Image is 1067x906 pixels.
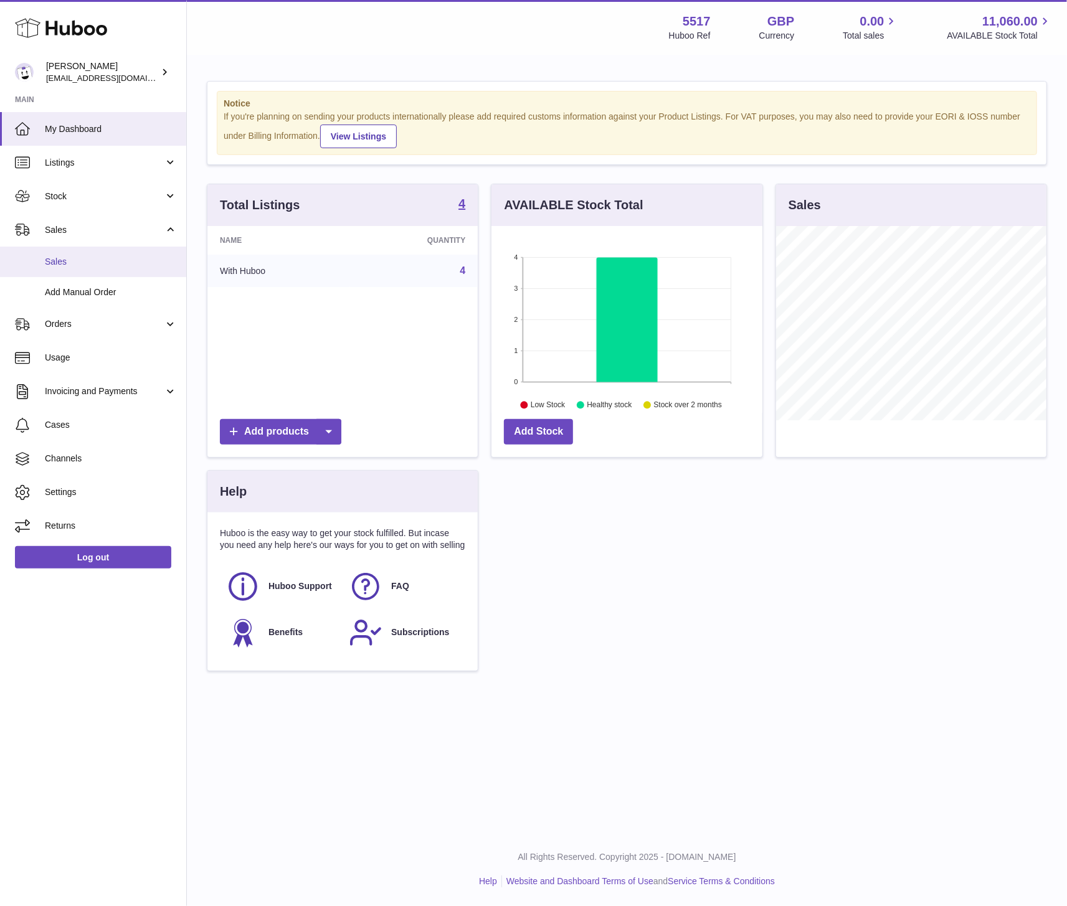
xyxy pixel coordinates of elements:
[843,30,898,42] span: Total sales
[504,419,573,445] a: Add Stock
[45,256,177,268] span: Sales
[669,30,711,42] div: Huboo Ref
[46,73,183,83] span: [EMAIL_ADDRESS][DOMAIN_NAME]
[531,400,566,409] text: Low Stock
[207,255,350,287] td: With Huboo
[46,60,158,84] div: [PERSON_NAME]
[349,616,459,649] a: Subscriptions
[683,13,711,30] strong: 5517
[45,385,164,397] span: Invoicing and Payments
[458,197,465,210] strong: 4
[224,98,1030,110] strong: Notice
[789,197,821,214] h3: Sales
[220,419,341,445] a: Add products
[220,483,247,500] h3: Help
[947,13,1052,42] a: 11,060.00 AVAILABLE Stock Total
[350,226,478,255] th: Quantity
[587,400,633,409] text: Healthy stock
[45,191,164,202] span: Stock
[197,851,1057,863] p: All Rights Reserved. Copyright 2025 - [DOMAIN_NAME]
[220,527,465,551] p: Huboo is the easy way to get your stock fulfilled. But incase you need any help here's our ways f...
[45,157,164,169] span: Listings
[479,876,497,886] a: Help
[391,626,449,638] span: Subscriptions
[45,520,177,532] span: Returns
[45,352,177,364] span: Usage
[843,13,898,42] a: 0.00 Total sales
[45,224,164,236] span: Sales
[224,111,1030,148] div: If you're planning on sending your products internationally please add required customs informati...
[504,197,643,214] h3: AVAILABLE Stock Total
[502,875,775,887] li: and
[45,123,177,135] span: My Dashboard
[654,400,722,409] text: Stock over 2 months
[460,265,465,276] a: 4
[860,13,884,30] span: 0.00
[515,378,518,385] text: 0
[515,316,518,323] text: 2
[458,197,465,212] a: 4
[668,876,775,886] a: Service Terms & Conditions
[982,13,1038,30] span: 11,060.00
[15,63,34,82] img: alessiavanzwolle@hotmail.com
[45,486,177,498] span: Settings
[207,226,350,255] th: Name
[268,626,303,638] span: Benefits
[320,125,397,148] a: View Listings
[515,285,518,292] text: 3
[947,30,1052,42] span: AVAILABLE Stock Total
[220,197,300,214] h3: Total Listings
[45,419,177,431] span: Cases
[759,30,795,42] div: Currency
[515,347,518,354] text: 1
[45,318,164,330] span: Orders
[767,13,794,30] strong: GBP
[226,616,336,649] a: Benefits
[15,546,171,569] a: Log out
[45,453,177,465] span: Channels
[268,580,332,592] span: Huboo Support
[45,286,177,298] span: Add Manual Order
[506,876,653,886] a: Website and Dashboard Terms of Use
[349,570,459,603] a: FAQ
[226,570,336,603] a: Huboo Support
[515,253,518,261] text: 4
[391,580,409,592] span: FAQ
